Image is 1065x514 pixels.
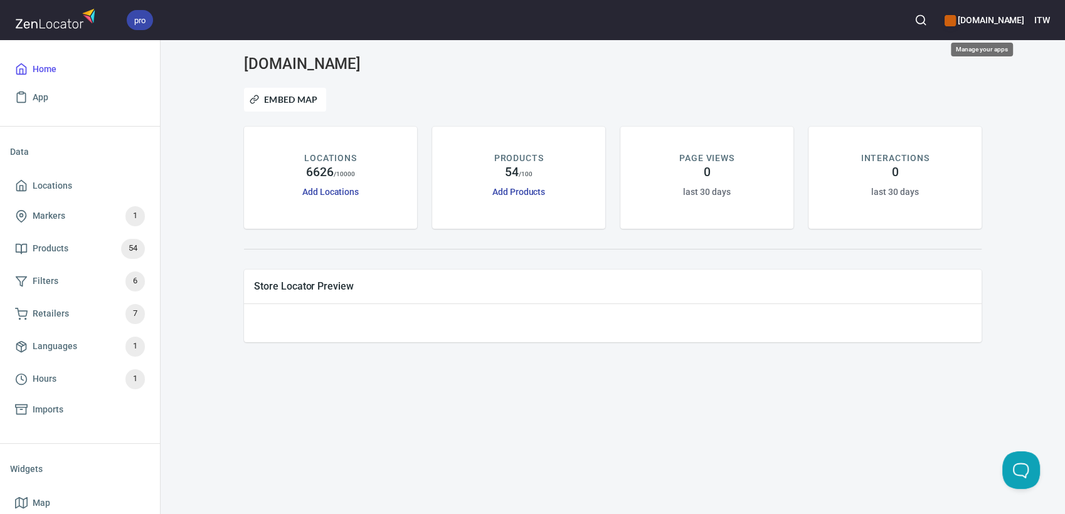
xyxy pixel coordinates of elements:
[127,10,153,30] div: pro
[334,169,356,179] p: / 10000
[492,187,545,197] a: Add Products
[10,298,150,330] a: Retailers7
[244,88,326,112] button: Embed Map
[505,165,519,180] h4: 54
[10,265,150,298] a: Filters6
[871,185,918,199] h6: last 30 days
[10,454,150,484] li: Widgets
[33,495,50,511] span: Map
[907,6,935,34] button: Search
[33,273,58,289] span: Filters
[254,280,972,293] span: Store Locator Preview
[125,209,145,223] span: 1
[33,241,68,256] span: Products
[33,306,69,322] span: Retailers
[244,55,480,73] h3: [DOMAIN_NAME]
[704,165,711,180] h4: 0
[33,338,77,354] span: Languages
[33,90,48,105] span: App
[33,402,63,417] span: Imports
[10,83,150,112] a: App
[1034,13,1050,27] h6: ITW
[945,13,1024,27] h6: [DOMAIN_NAME]
[683,185,730,199] h6: last 30 days
[127,14,153,27] span: pro
[10,396,150,424] a: Imports
[302,187,359,197] a: Add Locations
[125,274,145,288] span: 6
[33,208,65,224] span: Markers
[1034,6,1050,34] button: ITW
[892,165,899,180] h4: 0
[33,371,56,387] span: Hours
[679,152,734,165] p: PAGE VIEWS
[10,233,150,265] a: Products54
[1002,451,1040,489] iframe: Help Scout Beacon - Open
[10,330,150,363] a: Languages1
[252,92,318,107] span: Embed Map
[33,61,56,77] span: Home
[15,5,99,32] img: zenlocator
[33,178,72,194] span: Locations
[10,172,150,200] a: Locations
[519,169,532,179] p: / 100
[304,152,356,165] p: LOCATIONS
[125,372,145,386] span: 1
[861,152,930,165] p: INTERACTIONS
[10,363,150,396] a: Hours1
[10,200,150,233] a: Markers1
[10,137,150,167] li: Data
[125,307,145,321] span: 7
[125,339,145,354] span: 1
[494,152,544,165] p: PRODUCTS
[306,165,334,180] h4: 6626
[10,55,150,83] a: Home
[121,241,145,256] span: 54
[945,15,956,26] button: color-CE600E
